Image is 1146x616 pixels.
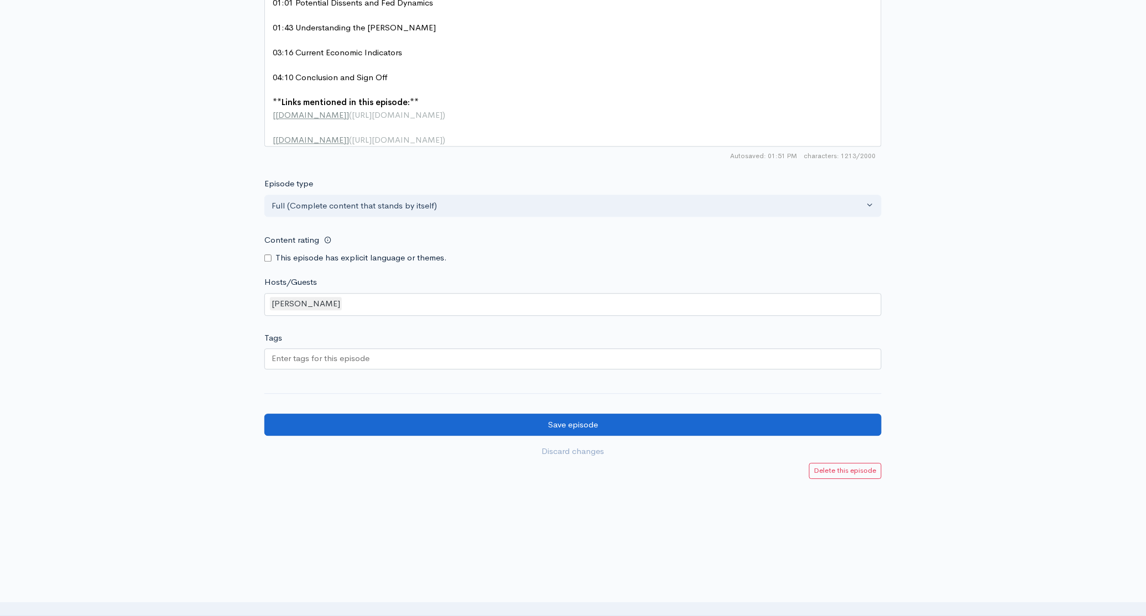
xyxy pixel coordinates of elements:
[442,134,445,145] span: )
[275,109,346,120] span: [DOMAIN_NAME]
[346,134,349,145] span: ]
[730,151,798,161] span: Autosaved: 01:51 PM
[270,297,342,311] div: [PERSON_NAME]
[273,47,402,58] span: 03:16 Current Economic Indicators
[272,200,864,212] div: Full (Complete content that stands by itself)
[352,134,442,145] span: [URL][DOMAIN_NAME]
[273,22,436,33] span: 01:43 Understanding the [PERSON_NAME]
[282,97,410,107] span: Links mentioned in this episode:
[273,134,275,145] span: [
[273,109,275,120] span: [
[264,195,882,217] button: Full (Complete content that stands by itself)
[349,134,352,145] span: (
[804,151,876,161] span: 1213/2000
[442,109,445,120] span: )
[264,332,282,344] label: Tags
[275,252,447,264] label: This episode has explicit language or themes.
[346,109,349,120] span: ]
[264,440,882,463] a: Discard changes
[349,109,352,120] span: (
[264,276,317,289] label: Hosts/Guests
[273,72,388,82] span: 04:10 Conclusion and Sign Off
[809,463,882,479] a: Delete this episode
[275,134,346,145] span: [DOMAIN_NAME]
[352,109,442,120] span: [URL][DOMAIN_NAME]
[264,178,313,190] label: Episode type
[272,352,371,365] input: Enter tags for this episode
[264,414,882,436] input: Save episode
[814,466,877,475] small: Delete this episode
[264,229,319,252] label: Content rating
